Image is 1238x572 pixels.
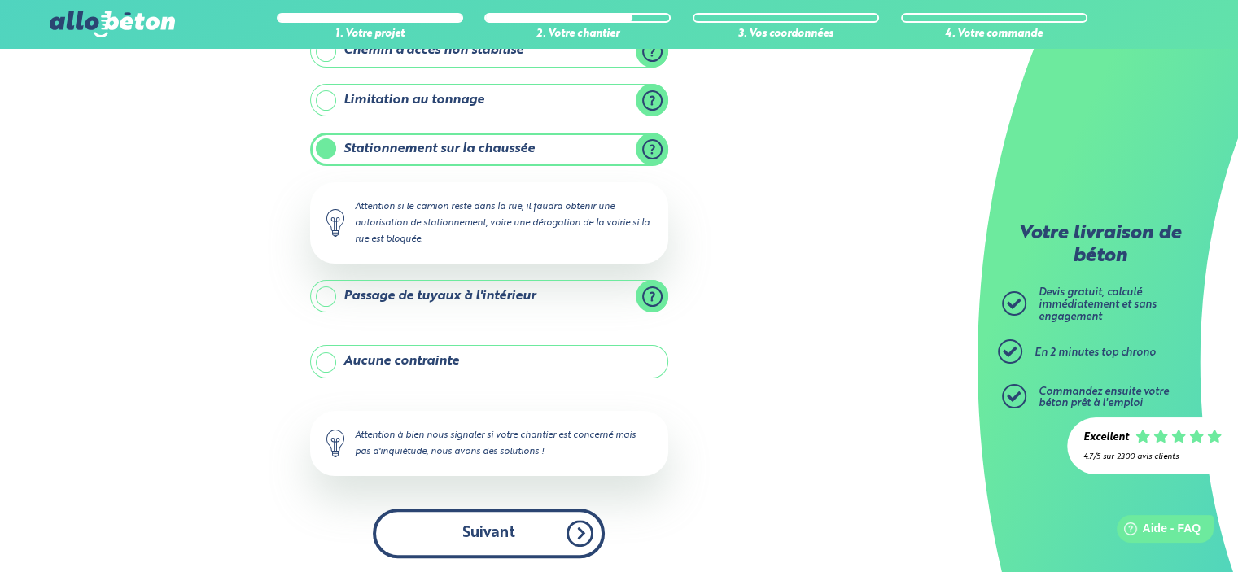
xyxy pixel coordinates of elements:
[310,345,668,378] label: Aucune contrainte
[1039,287,1157,321] span: Devis gratuit, calculé immédiatement et sans engagement
[310,34,668,67] label: Chemin d'accès non stabilisé
[1039,386,1169,409] span: Commandez ensuite votre béton prêt à l'emploi
[277,28,463,41] div: 1. Votre projet
[1006,223,1193,268] p: Votre livraison de béton
[310,280,668,312] label: Passage de tuyaux à l'intérieur
[310,182,668,264] div: Attention si le camion reste dans la rue, il faudra obtenir une autorisation de stationnement, vo...
[693,28,879,41] div: 3. Vos coordonnées
[310,133,668,165] label: Stationnement sur la chaussée
[1083,432,1129,444] div: Excellent
[310,411,668,476] div: Attention à bien nous signaler si votre chantier est concerné mais pas d'inquiétude, nous avons d...
[373,509,605,558] button: Suivant
[1083,452,1222,461] div: 4.7/5 sur 2300 avis clients
[901,28,1087,41] div: 4. Votre commande
[1035,347,1156,358] span: En 2 minutes top chrono
[310,84,668,116] label: Limitation au tonnage
[1093,509,1220,554] iframe: Help widget launcher
[484,28,671,41] div: 2. Votre chantier
[50,11,175,37] img: allobéton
